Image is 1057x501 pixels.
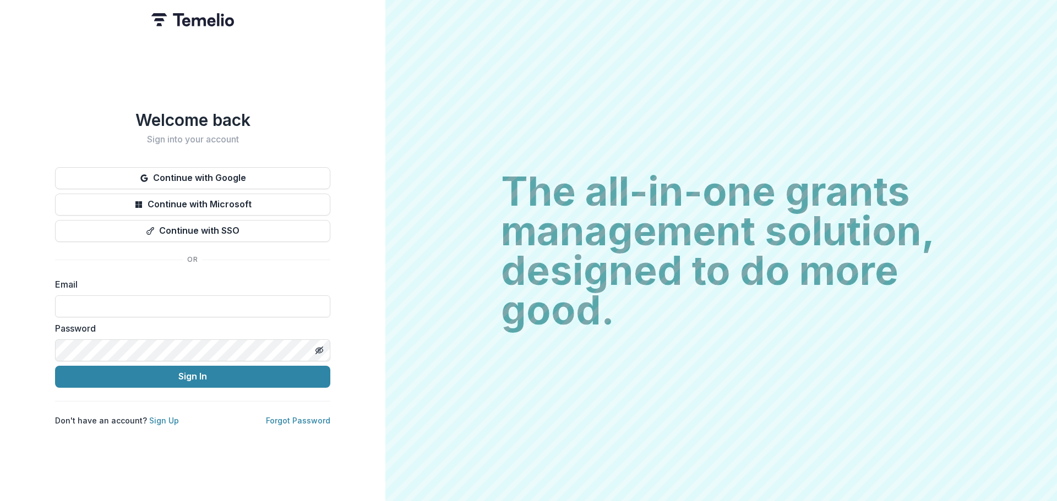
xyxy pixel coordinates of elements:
label: Email [55,278,324,291]
button: Continue with Google [55,167,330,189]
img: Temelio [151,13,234,26]
a: Sign Up [149,416,179,425]
h1: Welcome back [55,110,330,130]
a: Forgot Password [266,416,330,425]
button: Continue with SSO [55,220,330,242]
h2: Sign into your account [55,134,330,145]
label: Password [55,322,324,335]
button: Toggle password visibility [310,342,328,359]
p: Don't have an account? [55,415,179,426]
button: Sign In [55,366,330,388]
button: Continue with Microsoft [55,194,330,216]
